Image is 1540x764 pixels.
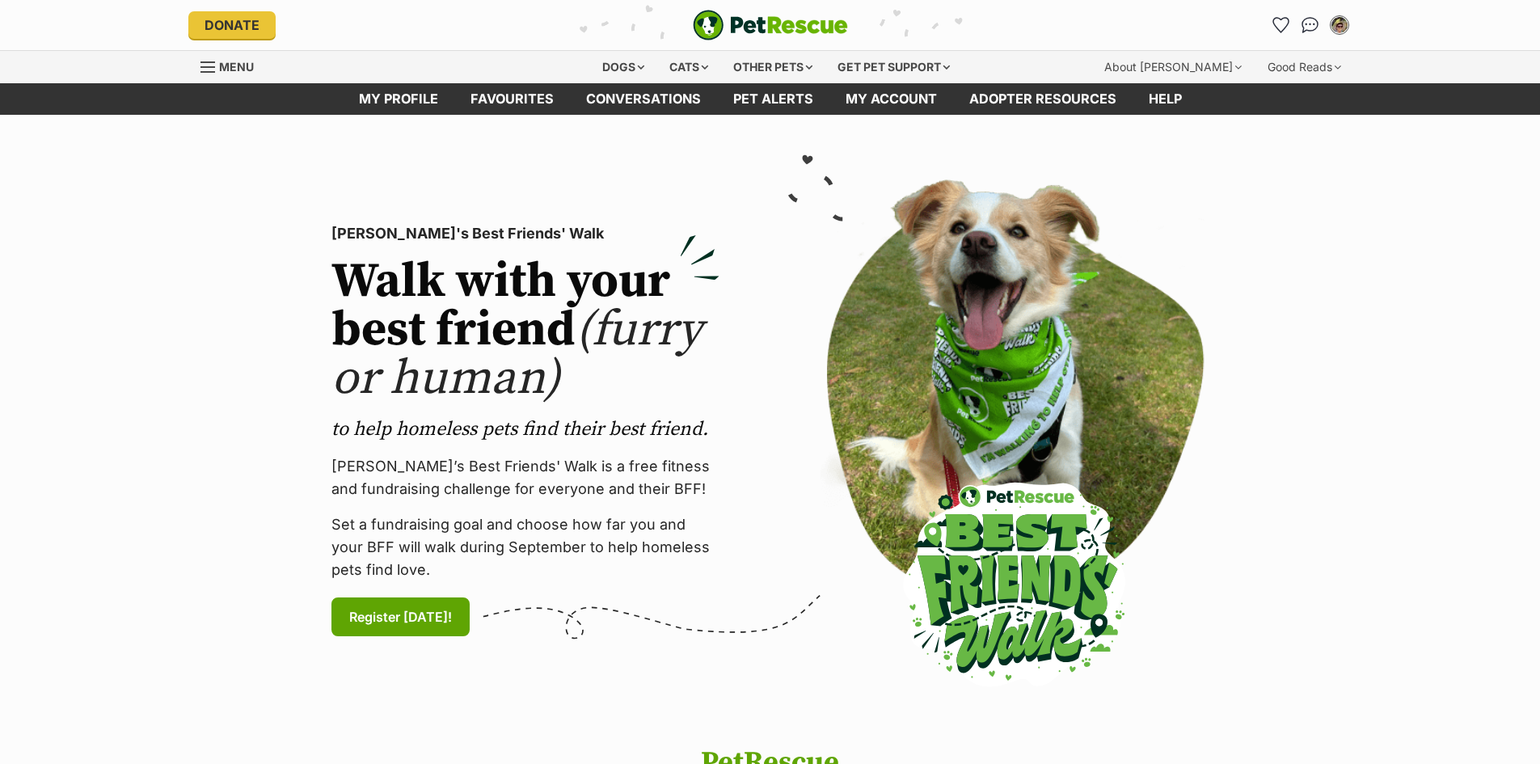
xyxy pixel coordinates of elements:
[331,222,719,245] p: [PERSON_NAME]'s Best Friends' Walk
[1297,12,1323,38] a: Conversations
[454,83,570,115] a: Favourites
[570,83,717,115] a: conversations
[331,300,702,409] span: (furry or human)
[658,51,719,83] div: Cats
[826,51,961,83] div: Get pet support
[331,597,470,636] a: Register [DATE]!
[1256,51,1352,83] div: Good Reads
[693,10,848,40] a: PetRescue
[188,11,276,39] a: Donate
[331,258,719,403] h2: Walk with your best friend
[1268,12,1294,38] a: Favourites
[1133,83,1198,115] a: Help
[1302,17,1318,33] img: chat-41dd97257d64d25036548639549fe6c8038ab92f7586957e7f3b1b290dea8141.svg
[1093,51,1253,83] div: About [PERSON_NAME]
[722,51,824,83] div: Other pets
[693,10,848,40] img: logo-e224e6f780fb5917bec1dbf3a21bbac754714ae5b6737aabdf751b685950b380.svg
[343,83,454,115] a: My profile
[219,60,254,74] span: Menu
[1331,17,1348,33] img: MAUREEN HUGHES profile pic
[591,51,656,83] div: Dogs
[331,455,719,500] p: [PERSON_NAME]’s Best Friends' Walk is a free fitness and fundraising challenge for everyone and t...
[331,416,719,442] p: to help homeless pets find their best friend.
[829,83,953,115] a: My account
[349,607,452,627] span: Register [DATE]!
[331,513,719,581] p: Set a fundraising goal and choose how far you and your BFF will walk during September to help hom...
[717,83,829,115] a: Pet alerts
[953,83,1133,115] a: Adopter resources
[1268,12,1352,38] ul: Account quick links
[200,51,265,80] a: Menu
[1327,12,1352,38] button: My account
